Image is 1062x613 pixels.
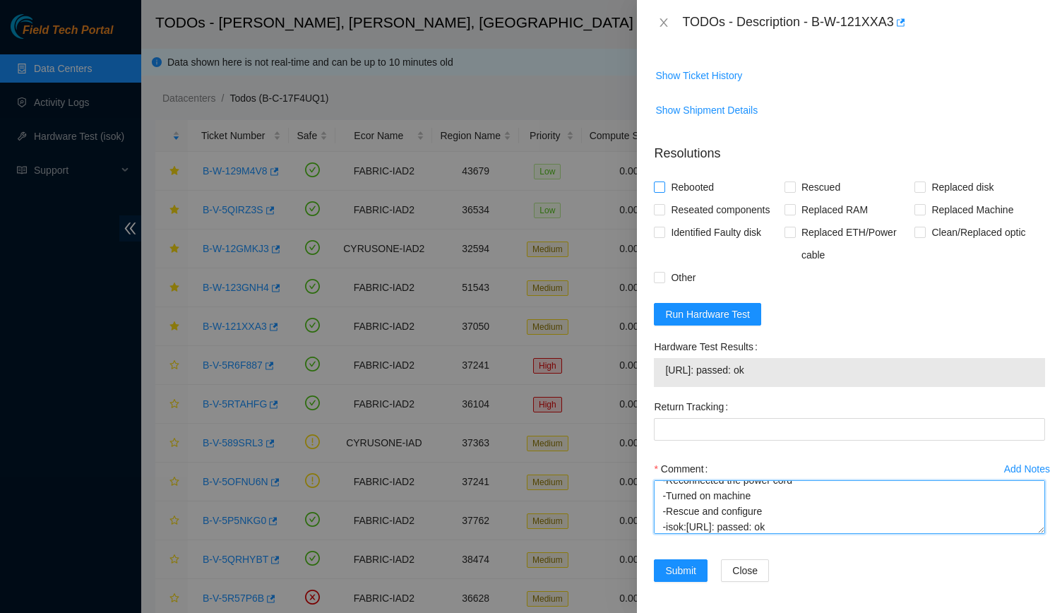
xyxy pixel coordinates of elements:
[654,335,763,358] label: Hardware Test Results
[926,221,1031,244] span: Clean/Replaced optic
[654,303,761,326] button: Run Hardware Test
[654,480,1045,534] textarea: Comment
[654,395,734,418] label: Return Tracking
[654,559,708,582] button: Submit
[796,198,873,221] span: Replaced RAM
[654,133,1045,163] p: Resolutions
[655,102,758,118] span: Show Shipment Details
[721,559,769,582] button: Close
[1003,458,1051,480] button: Add Notes
[665,221,767,244] span: Identified Faulty disk
[732,563,758,578] span: Close
[926,176,999,198] span: Replaced disk
[655,99,758,121] button: Show Shipment Details
[665,198,775,221] span: Reseated components
[796,221,915,266] span: Replaced ETH/Power cable
[1004,464,1050,474] div: Add Notes
[655,64,743,87] button: Show Ticket History
[654,458,713,480] label: Comment
[665,306,750,322] span: Run Hardware Test
[665,362,1034,378] span: [URL]: passed: ok
[682,11,1045,34] div: TODOs - Description - B-W-121XXA3
[655,68,742,83] span: Show Ticket History
[926,198,1019,221] span: Replaced Machine
[665,266,701,289] span: Other
[654,418,1045,441] input: Return Tracking
[665,563,696,578] span: Submit
[654,16,674,30] button: Close
[665,176,720,198] span: Rebooted
[796,176,846,198] span: Rescued
[658,17,669,28] span: close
